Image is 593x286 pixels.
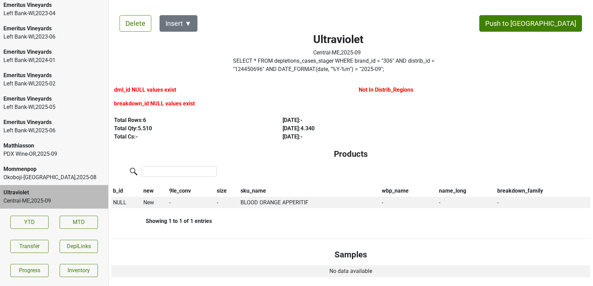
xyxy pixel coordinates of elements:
[114,100,195,108] label: breakdown_id NULL values exist
[3,48,105,56] div: Emeritus Vineyards
[3,56,105,64] div: Left Bank-WI , 2024 - 01
[114,124,267,133] div: Total Qty: 5.510
[117,149,585,159] h4: Products
[111,265,590,277] td: No data available
[495,197,590,208] td: -
[283,124,435,133] div: [DATE] : 4.340
[283,116,435,124] div: [DATE] : -
[359,86,413,94] label: Not In Distrib_Regions
[3,1,105,9] div: Emeritus Vineyards
[117,250,585,260] h4: Samples
[3,103,105,111] div: Left Bank-WI , 2025 - 05
[160,15,197,32] button: Insert ▼
[3,188,105,197] div: Ultraviolet
[3,33,105,41] div: Left Bank-WI , 2023 - 06
[233,57,444,73] label: Click to copy query
[113,199,126,206] span: NULL
[3,142,105,150] div: Matthiasson
[114,116,267,124] div: Total Rows: 6
[239,185,380,197] th: sku_name: activate to sort column ascending
[380,185,438,197] th: wbp_name: activate to sort column ascending
[380,197,438,208] td: -
[3,173,105,182] div: Okoboji-[GEOGRAPHIC_DATA] , 2025 - 08
[10,264,49,277] a: Progress
[215,197,238,208] td: -
[479,15,582,32] button: Push to [GEOGRAPHIC_DATA]
[111,185,142,197] th: b_id: activate to sort column descending
[313,33,364,46] h2: Ultraviolet
[3,150,105,158] div: PDX Wine-OR , 2025 - 09
[215,185,238,197] th: size: activate to sort column ascending
[114,133,267,141] div: Total Cs: -
[3,9,105,18] div: Left Bank-WI , 2023 - 04
[114,86,176,94] label: dml_id NULL values exist
[111,218,212,224] div: Showing 1 to 1 of 1 entries
[60,216,98,229] a: MTD
[3,71,105,80] div: Emeritus Vineyards
[3,95,105,103] div: Emeritus Vineyards
[3,24,105,33] div: Emeritus Vineyards
[167,197,215,208] td: -
[120,15,151,32] button: Delete
[313,49,364,57] div: Central-ME , 2025 - 09
[3,80,105,88] div: Left Bank-WI , 2025 - 02
[10,216,49,229] a: YTD
[142,197,167,208] td: New
[142,185,167,197] th: new: activate to sort column ascending
[283,133,435,141] div: [DATE] : -
[60,264,98,277] a: Inventory
[3,197,105,205] div: Central-ME , 2025 - 09
[437,197,495,208] td: -
[495,185,590,197] th: breakdown_family: activate to sort column ascending
[3,126,105,135] div: Left Bank-WI , 2025 - 06
[167,185,215,197] th: 9le_conv: activate to sort column ascending
[437,185,495,197] th: name_long: activate to sort column ascending
[3,165,105,173] div: Mommenpop
[60,240,98,253] button: DeplLinks
[10,240,49,253] button: Transfer
[3,118,105,126] div: Emeritus Vineyards
[239,197,380,208] td: BLOOD ORANGE APPERITIF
